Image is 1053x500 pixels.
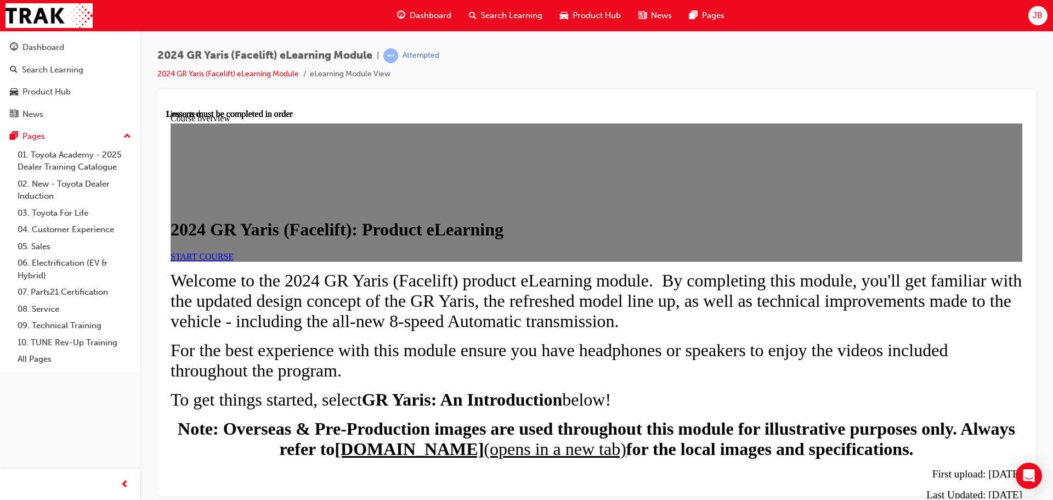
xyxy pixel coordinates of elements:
[10,87,18,97] span: car-icon
[22,108,43,121] div: News
[13,334,135,351] a: 10. TUNE Rev-Up Training
[4,280,445,300] span: To get things started, select below!
[22,86,71,98] div: Product Hub
[123,130,131,144] span: up-icon
[13,221,135,238] a: 04. Customer Experience
[460,4,551,27] a: search-iconSearch Learning
[5,3,93,28] img: Trak
[168,330,318,350] strong: [DOMAIN_NAME]
[410,9,451,22] span: Dashboard
[573,9,621,22] span: Product Hub
[4,126,135,147] button: Pages
[4,231,782,271] span: For the best experience with this module ensure you have headphones or speakers to enjoy the vide...
[13,301,135,318] a: 08. Service
[13,147,135,176] a: 01. Toyota Academy - 2025 Dealer Training Catalogue
[4,60,135,80] a: Search Learning
[1028,6,1048,25] button: JB
[1033,9,1043,22] span: JB
[4,110,856,131] h1: 2024 GR Yaris (Facelift): Product eLearning
[22,64,83,76] div: Search Learning
[157,49,372,62] span: 2024 GR Yaris (Facelift) eLearning Module
[13,317,135,334] a: 09. Technical Training
[4,37,135,58] a: Dashboard
[4,161,856,222] span: Welcome to the 2024 GR Yaris (Facelift) product eLearning module. By completing this module, you'...
[10,132,18,142] span: pages-icon
[13,351,135,368] a: All Pages
[388,4,460,27] a: guage-iconDashboard
[13,176,135,205] a: 02. New - Toyota Dealer Induction
[1016,463,1042,489] div: Open Intercom Messenger
[12,310,849,350] strong: Note: Overseas & Pre-Production images are used throughout this module for illustrative purposes ...
[10,65,18,75] span: search-icon
[196,280,396,300] strong: GR Yaris: An Introduction
[310,68,390,81] li: eLearning Module View
[702,9,724,22] span: Pages
[13,255,135,284] a: 06. Electrification (EV & Hybrid)
[397,9,405,23] span: guage-icon
[4,143,67,152] a: START COURSE
[318,330,460,350] span: (opens in a new tab)
[460,330,748,350] strong: for the local images and specifications.
[760,380,856,391] span: Last Updated: [DATE]
[403,50,439,61] div: Attempted
[22,130,45,143] div: Pages
[13,205,135,222] a: 03. Toyota For Life
[22,41,64,54] div: Dashboard
[689,9,698,23] span: pages-icon
[766,359,856,370] span: First upload: [DATE]
[651,9,672,22] span: News
[10,110,18,120] span: news-icon
[157,69,299,78] a: 2024 GR Yaris (Facelift) eLearning Module
[481,9,542,22] span: Search Learning
[4,82,135,102] a: Product Hub
[377,49,379,62] span: |
[383,48,398,63] span: learningRecordVerb_ATTEMPT-icon
[560,9,568,23] span: car-icon
[10,43,18,53] span: guage-icon
[121,478,129,492] span: prev-icon
[4,104,135,125] a: News
[4,35,135,126] button: DashboardSearch LearningProduct HubNews
[13,238,135,255] a: 05. Sales
[551,4,630,27] a: car-iconProduct Hub
[681,4,733,27] a: pages-iconPages
[469,9,477,23] span: search-icon
[630,4,681,27] a: news-iconNews
[13,284,135,301] a: 07. Parts21 Certification
[168,330,460,350] a: [DOMAIN_NAME](opens in a new tab)
[638,9,647,23] span: news-icon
